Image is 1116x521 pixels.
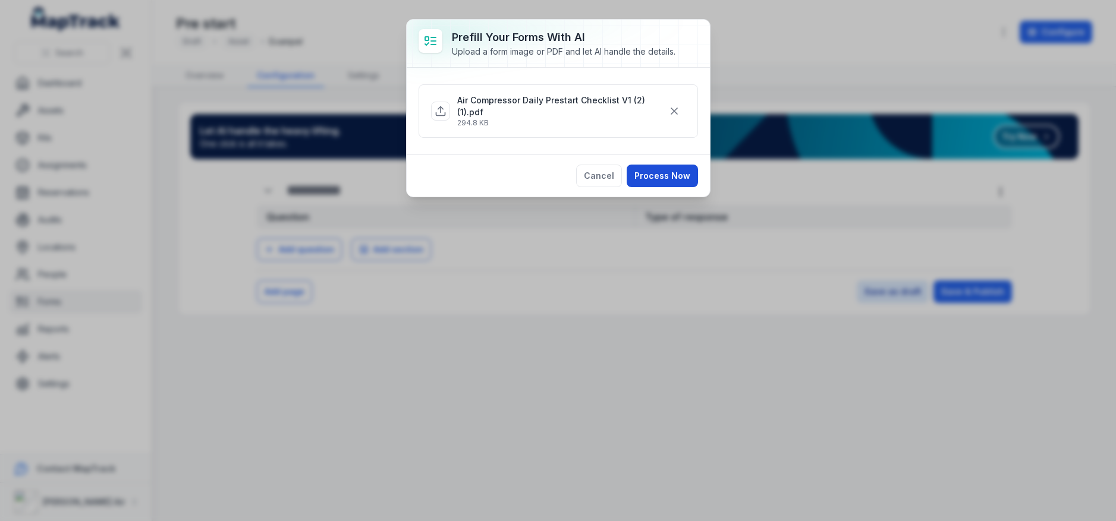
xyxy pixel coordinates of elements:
[457,94,663,118] p: Air Compressor Daily Prestart Checklist V1 (2) (1).pdf
[452,46,675,58] div: Upload a form image or PDF and let AI handle the details.
[576,165,622,187] button: Cancel
[457,118,663,128] p: 294.8 KB
[627,165,698,187] button: Process Now
[452,29,675,46] h3: Prefill Your Forms with AI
